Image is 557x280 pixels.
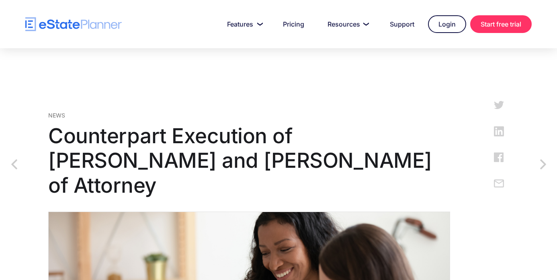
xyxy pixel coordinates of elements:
a: Features [217,16,269,32]
a: home [25,17,122,31]
a: Resources [318,16,376,32]
a: Start free trial [470,15,532,33]
div: News [48,111,450,119]
h1: Counterpart Execution of [PERSON_NAME] and [PERSON_NAME] of Attorney [48,124,450,198]
a: Login [428,15,466,33]
a: Pricing [273,16,314,32]
a: Support [380,16,424,32]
